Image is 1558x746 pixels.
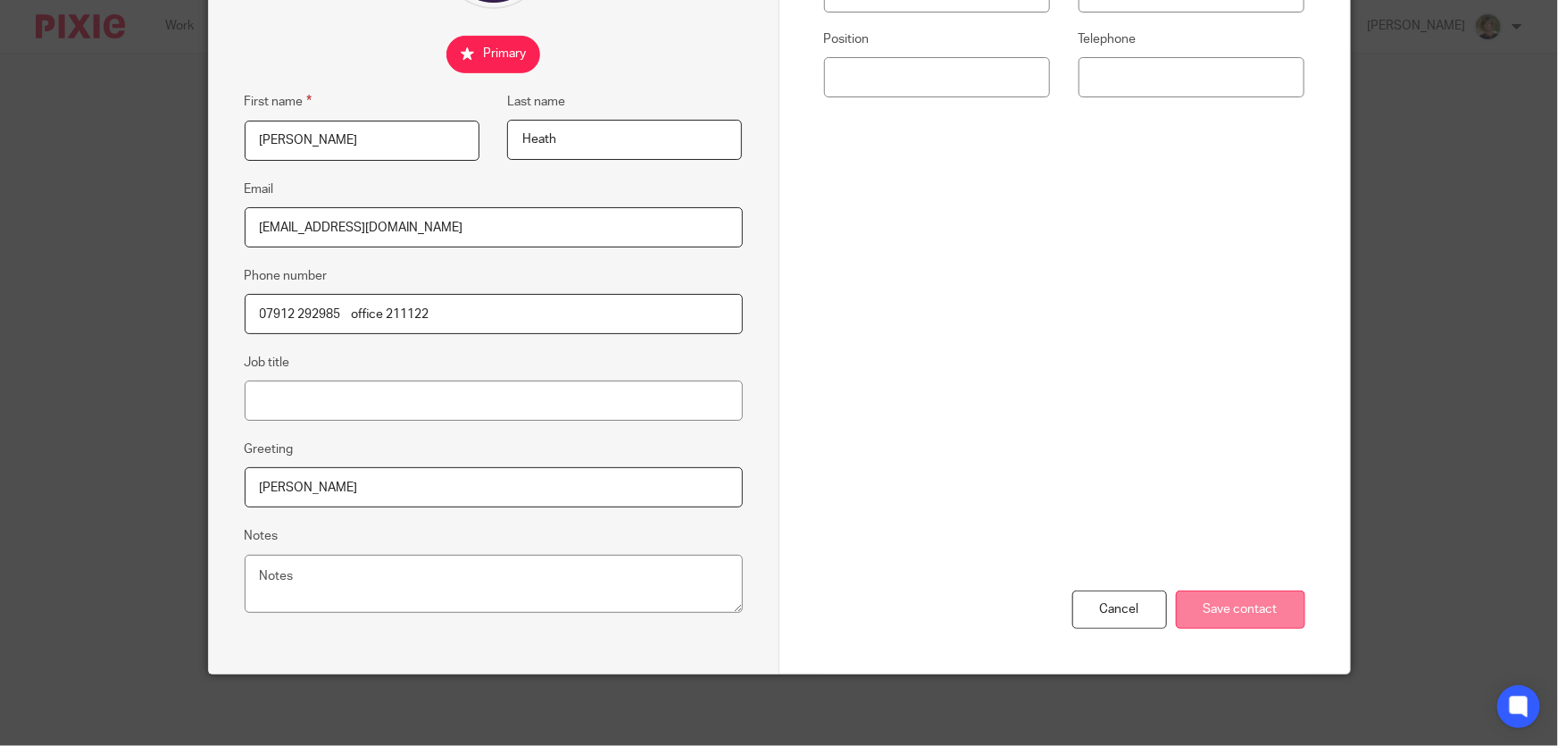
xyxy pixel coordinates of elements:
[245,91,312,112] label: First name
[245,267,328,285] label: Phone number
[1176,591,1305,629] input: Save contact
[1079,30,1305,48] label: Telephone
[245,180,274,198] label: Email
[1072,591,1167,629] div: Cancel
[245,440,294,458] label: Greeting
[507,93,565,111] label: Last name
[245,354,290,372] label: Job title
[245,527,279,545] label: Notes
[824,30,1051,48] label: Position
[245,467,743,507] input: e.g. Dear Mrs. Appleseed or Hi Sam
